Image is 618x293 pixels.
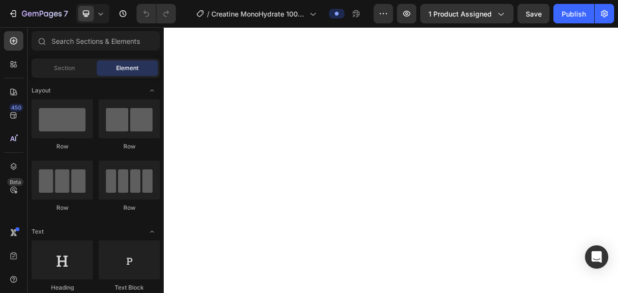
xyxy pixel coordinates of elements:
[585,245,608,269] div: Open Intercom Messenger
[164,27,618,293] iframe: Design area
[553,4,594,23] button: Publish
[144,224,160,239] span: Toggle open
[32,203,93,212] div: Row
[116,64,138,73] span: Element
[99,283,160,292] div: Text Block
[54,64,75,73] span: Section
[32,283,93,292] div: Heading
[526,10,542,18] span: Save
[137,4,176,23] div: Undo/Redo
[9,104,23,111] div: 450
[429,9,492,19] span: 1 product assigned
[562,9,586,19] div: Publish
[32,86,51,95] span: Layout
[32,227,44,236] span: Text
[211,9,306,19] span: Creatine MonoHydrate 100% Pure
[99,203,160,212] div: Row
[207,9,209,19] span: /
[7,178,23,186] div: Beta
[144,83,160,98] span: Toggle open
[517,4,549,23] button: Save
[64,8,68,19] p: 7
[4,4,72,23] button: 7
[32,142,93,151] div: Row
[99,142,160,151] div: Row
[32,31,160,51] input: Search Sections & Elements
[420,4,514,23] button: 1 product assigned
